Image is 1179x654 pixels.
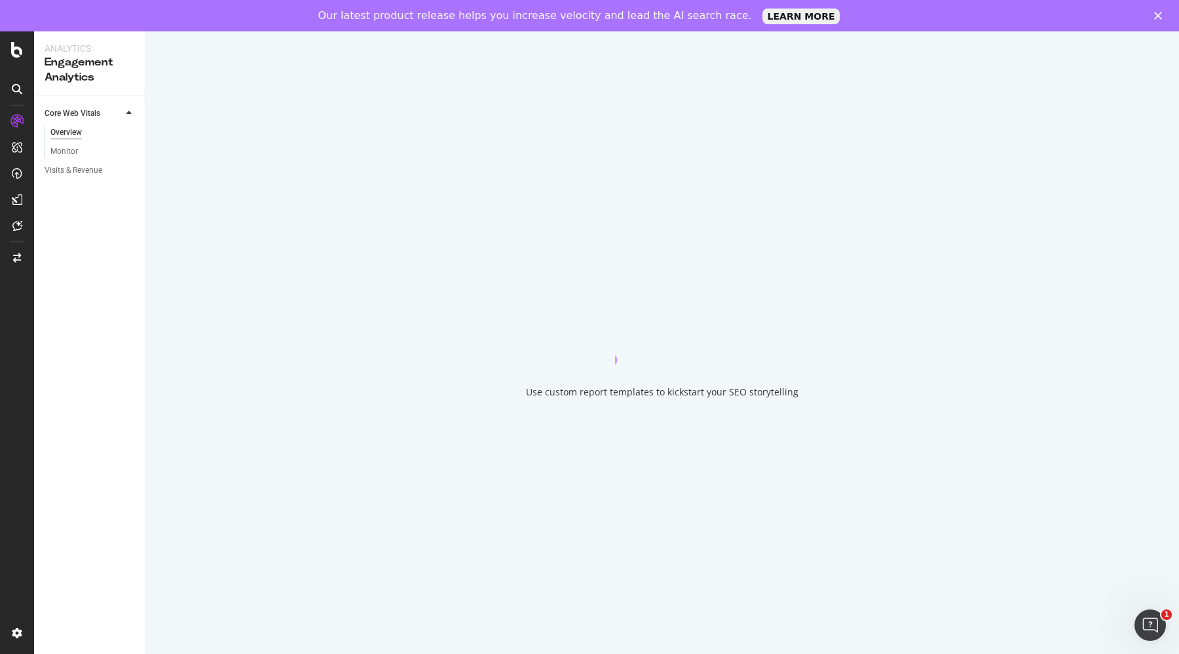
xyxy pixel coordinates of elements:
[45,42,134,55] div: Analytics
[526,386,798,399] div: Use custom report templates to kickstart your SEO storytelling
[50,145,136,158] a: Monitor
[45,164,102,177] div: Visits & Revenue
[318,9,752,22] div: Our latest product release helps you increase velocity and lead the AI search race.
[45,107,100,120] div: Core Web Vitals
[45,107,122,120] a: Core Web Vitals
[50,126,136,139] a: Overview
[615,318,709,365] div: animation
[1134,609,1166,641] iframe: Intercom live chat
[50,145,78,158] div: Monitor
[45,55,134,85] div: Engagement Analytics
[762,9,840,24] a: LEARN MORE
[1161,609,1172,620] span: 1
[45,164,136,177] a: Visits & Revenue
[50,126,82,139] div: Overview
[1154,12,1167,20] div: Close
